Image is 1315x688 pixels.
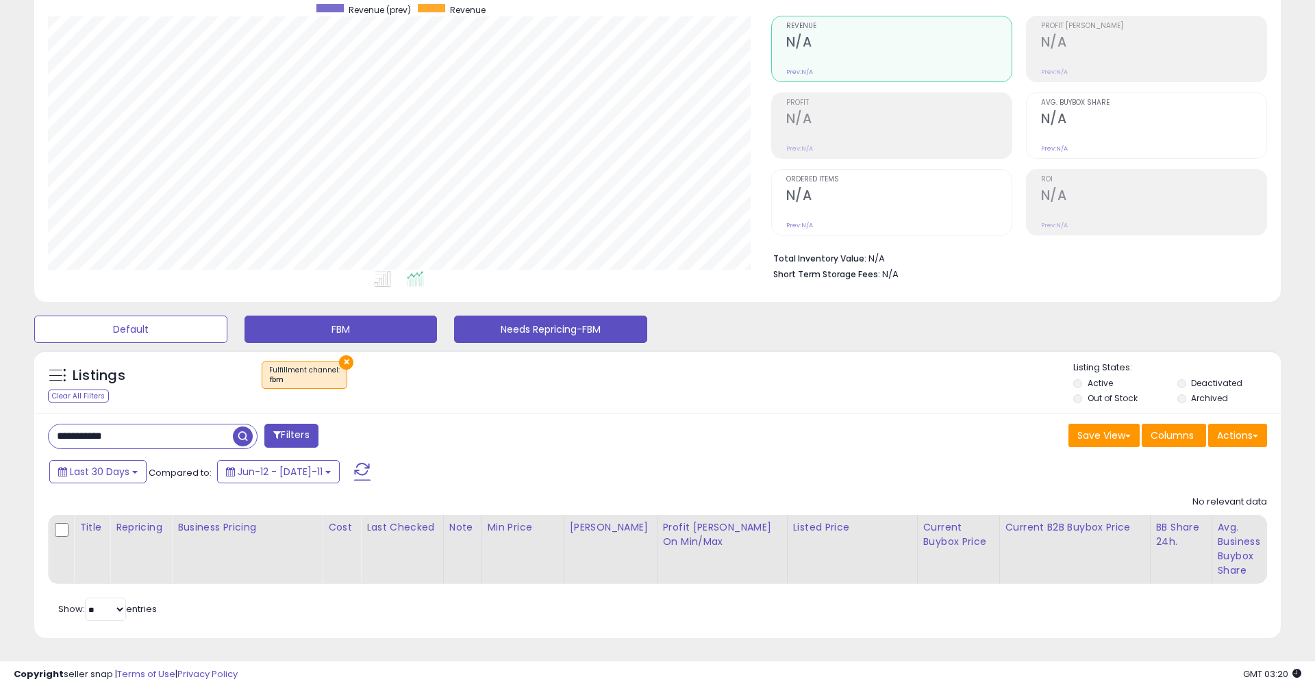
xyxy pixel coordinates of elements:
span: Revenue [786,23,1012,30]
span: Jun-12 - [DATE]-11 [238,465,323,479]
span: Columns [1151,429,1194,442]
label: Out of Stock [1088,392,1138,404]
a: Privacy Policy [177,667,238,680]
span: ROI [1041,176,1266,183]
div: Cost [328,520,355,535]
button: Default [34,316,227,343]
div: Min Price [488,520,558,535]
div: BB Share 24h. [1156,520,1206,549]
h2: N/A [786,111,1012,129]
div: Avg. Business Buybox Share [1218,520,1268,578]
b: Short Term Storage Fees: [773,268,880,280]
span: 2025-08-11 03:20 GMT [1243,667,1301,680]
small: Prev: N/A [1041,221,1068,229]
div: Repricing [116,520,166,535]
strong: Copyright [14,667,64,680]
button: Jun-12 - [DATE]-11 [217,460,340,483]
h2: N/A [1041,34,1266,53]
div: Title [79,520,104,535]
div: No relevant data [1192,496,1267,509]
span: Revenue [450,4,486,16]
h2: N/A [1041,111,1266,129]
h2: N/A [786,34,1012,53]
button: Actions [1208,424,1267,447]
small: Prev: N/A [786,144,813,153]
span: Ordered Items [786,176,1012,183]
label: Archived [1191,392,1228,404]
span: Show: entries [58,602,157,615]
div: Current Buybox Price [923,520,994,549]
h2: N/A [786,188,1012,206]
h5: Listings [73,366,125,385]
p: Listing States: [1073,361,1280,374]
span: Profit [786,99,1012,107]
span: Profit [PERSON_NAME] [1041,23,1266,30]
button: Filters [264,424,318,448]
b: Total Inventory Value: [773,253,866,264]
h2: N/A [1041,188,1266,206]
span: Last 30 Days [70,465,129,479]
span: Compared to: [149,466,212,479]
div: seller snap | | [14,668,238,681]
div: fbm [269,375,340,385]
label: Active [1088,377,1113,389]
button: × [339,355,353,370]
button: Needs Repricing-FBM [454,316,647,343]
small: Prev: N/A [786,221,813,229]
small: Prev: N/A [1041,144,1068,153]
div: Last Checked [366,520,438,535]
th: CSV column name: cust_attr_2_Last Checked [361,515,444,584]
button: Columns [1142,424,1206,447]
span: Revenue (prev) [349,4,411,16]
span: Avg. Buybox Share [1041,99,1266,107]
button: FBM [245,316,438,343]
li: N/A [773,249,1257,266]
button: Save View [1068,424,1140,447]
a: Terms of Use [117,667,175,680]
label: Deactivated [1191,377,1242,389]
div: Note [449,520,476,535]
small: Prev: N/A [1041,68,1068,76]
div: Business Pricing [177,520,316,535]
div: Profit [PERSON_NAME] on Min/Max [663,520,781,549]
div: Listed Price [793,520,912,535]
span: Fulfillment channel : [269,365,340,385]
small: Prev: N/A [786,68,813,76]
th: The percentage added to the cost of goods (COGS) that forms the calculator for Min & Max prices. [657,515,787,584]
div: Clear All Filters [48,390,109,403]
button: Last 30 Days [49,460,147,483]
div: Current B2B Buybox Price [1005,520,1144,535]
span: N/A [882,268,899,281]
div: [PERSON_NAME] [570,520,651,535]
